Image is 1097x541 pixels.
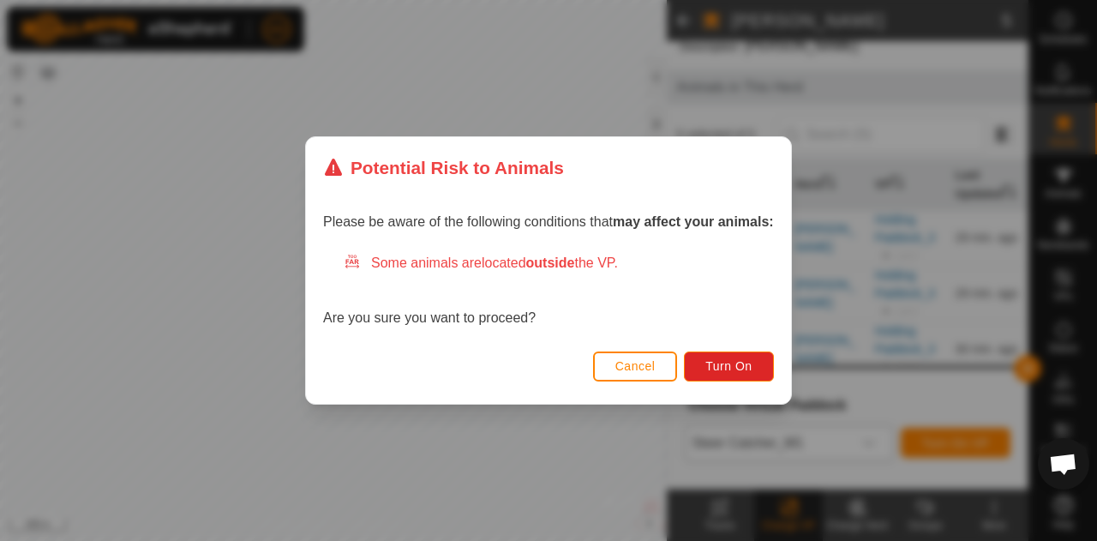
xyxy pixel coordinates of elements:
div: Open chat [1038,438,1089,490]
span: located the VP. [482,255,618,270]
span: Turn On [706,359,752,373]
strong: outside [526,255,575,270]
button: Turn On [685,352,774,382]
strong: may affect your animals: [613,214,774,229]
button: Cancel [593,352,678,382]
span: Please be aware of the following conditions that [323,214,774,229]
div: Some animals are [344,253,774,274]
div: Potential Risk to Animals [323,154,564,181]
div: Are you sure you want to proceed? [323,253,774,328]
span: Cancel [615,359,656,373]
